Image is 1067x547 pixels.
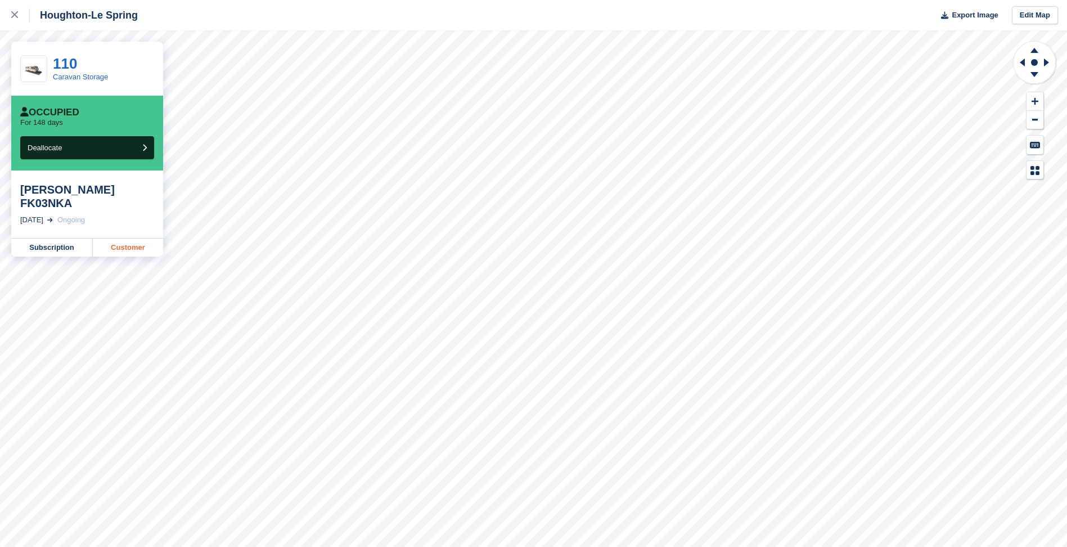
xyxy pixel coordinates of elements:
p: For 148 days [20,118,63,127]
button: Deallocate [20,136,154,159]
div: [PERSON_NAME] FK03NKA [20,183,154,210]
a: Customer [93,239,163,257]
a: Subscription [11,239,93,257]
a: Caravan Storage [53,73,108,81]
div: Ongoing [57,214,85,226]
img: Caravan%20-%20R%20(1).jpg [21,61,47,76]
a: Edit Map [1012,6,1058,25]
a: 110 [53,55,77,72]
span: Export Image [952,10,998,21]
button: Zoom In [1027,92,1043,111]
button: Keyboard Shortcuts [1027,136,1043,154]
span: Deallocate [28,144,62,152]
div: Houghton-Le Spring [30,8,138,22]
div: [DATE] [20,214,43,226]
button: Export Image [934,6,998,25]
button: Map Legend [1027,161,1043,180]
div: Occupied [20,107,79,118]
button: Zoom Out [1027,111,1043,129]
img: arrow-right-light-icn-cde0832a797a2874e46488d9cf13f60e5c3a73dbe684e267c42b8395dfbc2abf.svg [47,218,53,222]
